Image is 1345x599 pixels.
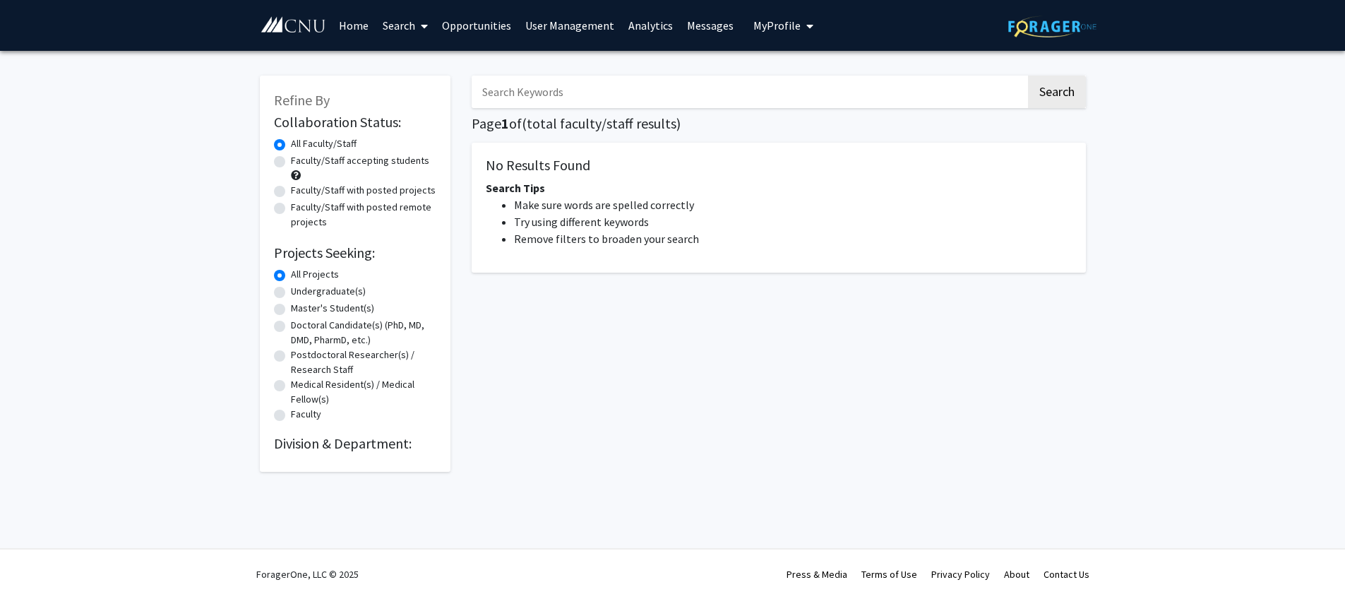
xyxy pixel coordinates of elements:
[680,1,741,50] a: Messages
[291,183,436,198] label: Faculty/Staff with posted projects
[291,153,429,168] label: Faculty/Staff accepting students
[1044,568,1089,581] a: Contact Us
[256,550,359,599] div: ForagerOne, LLC © 2025
[472,76,1026,108] input: Search Keywords
[1004,568,1029,581] a: About
[501,114,509,132] span: 1
[753,18,801,32] span: My Profile
[291,301,374,316] label: Master's Student(s)
[621,1,680,50] a: Analytics
[291,377,436,407] label: Medical Resident(s) / Medical Fellow(s)
[861,568,917,581] a: Terms of Use
[274,114,436,131] h2: Collaboration Status:
[514,230,1072,247] li: Remove filters to broaden your search
[472,287,1086,319] nav: Page navigation
[514,196,1072,213] li: Make sure words are spelled correctly
[291,284,366,299] label: Undergraduate(s)
[291,348,436,377] label: Postdoctoral Researcher(s) / Research Staff
[291,407,321,422] label: Faculty
[291,267,339,282] label: All Projects
[291,318,436,348] label: Doctoral Candidate(s) (PhD, MD, DMD, PharmD, etc.)
[376,1,435,50] a: Search
[291,136,357,151] label: All Faculty/Staff
[514,213,1072,230] li: Try using different keywords
[291,200,436,230] label: Faculty/Staff with posted remote projects
[1008,16,1096,37] img: ForagerOne Logo
[518,1,621,50] a: User Management
[931,568,990,581] a: Privacy Policy
[486,157,1072,174] h5: No Results Found
[260,16,327,34] img: Christopher Newport University Logo
[332,1,376,50] a: Home
[435,1,518,50] a: Opportunities
[274,244,436,261] h2: Projects Seeking:
[787,568,847,581] a: Press & Media
[486,181,545,195] span: Search Tips
[1028,76,1086,108] button: Search
[472,115,1086,132] h1: Page of ( total faculty/staff results)
[274,91,330,109] span: Refine By
[274,435,436,452] h2: Division & Department:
